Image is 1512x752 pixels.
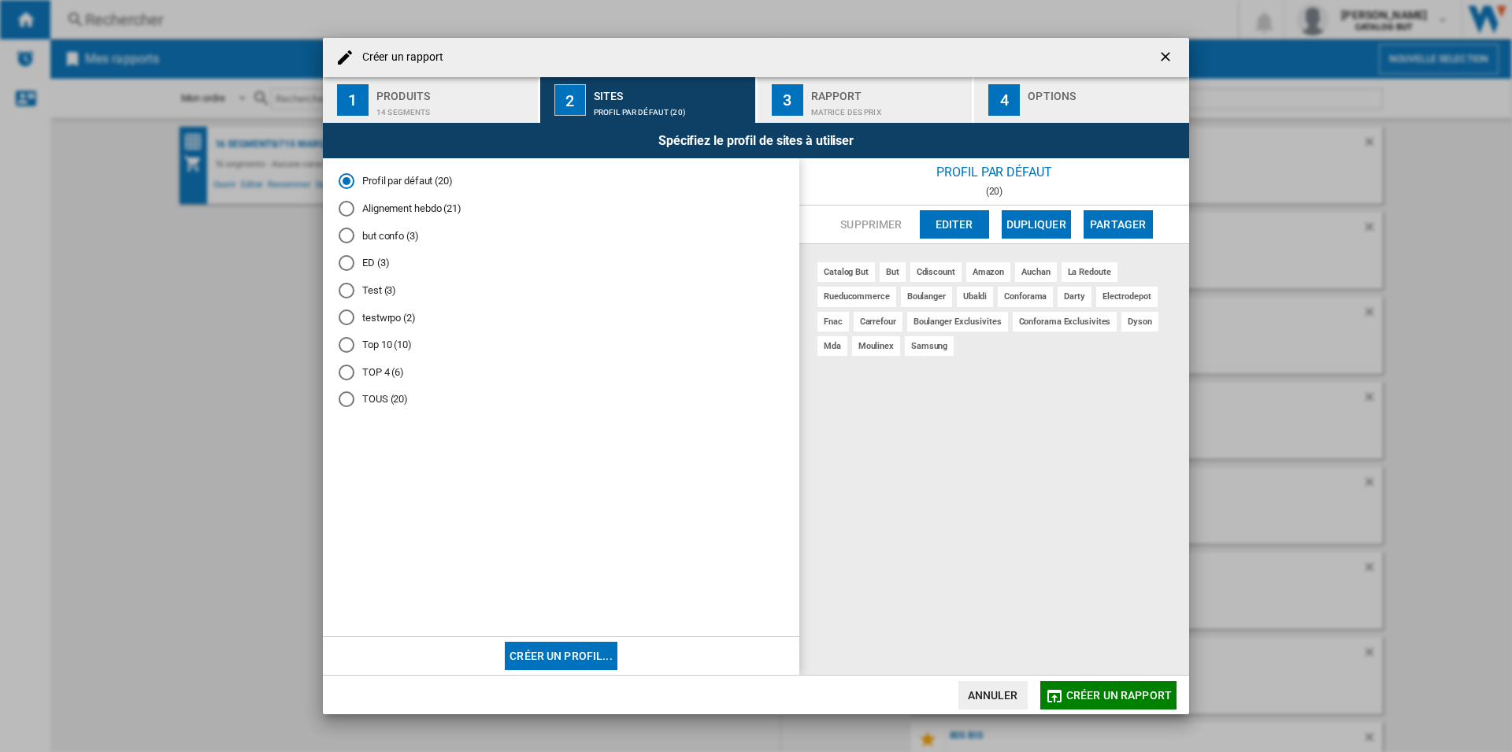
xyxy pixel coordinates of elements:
[554,84,586,116] div: 2
[1121,312,1158,332] div: dyson
[852,336,900,356] div: moulinex
[339,256,784,271] md-radio-button: ED (3)
[1062,262,1117,282] div: la redoute
[1013,312,1117,332] div: conforama exclusivites
[1096,287,1158,306] div: electrodepot
[817,312,849,332] div: fnac
[1002,210,1071,239] button: Dupliquer
[540,77,757,123] button: 2 Sites Profil par défaut (20)
[1066,689,1172,702] span: Créer un rapport
[594,83,749,100] div: Sites
[594,100,749,117] div: Profil par défaut (20)
[905,336,954,356] div: samsung
[957,287,993,306] div: ubaldi
[811,100,966,117] div: Matrice des prix
[323,123,1189,158] div: Spécifiez le profil de sites à utiliser
[799,186,1189,197] div: (20)
[799,158,1189,186] div: Profil par défaut
[974,77,1189,123] button: 4 Options
[817,336,847,356] div: mda
[998,287,1053,306] div: conforama
[339,228,784,243] md-radio-button: but confo (3)
[337,84,369,116] div: 1
[1084,210,1153,239] button: Partager
[376,83,532,100] div: Produits
[339,365,784,380] md-radio-button: TOP 4 (6)
[920,210,989,239] button: Editer
[758,77,974,123] button: 3 Rapport Matrice des prix
[958,681,1028,709] button: Annuler
[901,287,952,306] div: boulanger
[354,50,444,65] h4: Créer un rapport
[910,262,962,282] div: cdiscount
[907,312,1008,332] div: boulanger exclusivites
[1151,42,1183,73] button: getI18NText('BUTTONS.CLOSE_DIALOG')
[1015,262,1056,282] div: auchan
[339,283,784,298] md-radio-button: Test (3)
[505,642,617,670] button: Créer un profil...
[339,174,784,189] md-radio-button: Profil par défaut (20)
[339,310,784,325] md-radio-button: testwrpo (2)
[1040,681,1177,709] button: Créer un rapport
[323,77,539,123] button: 1 Produits 14 segments
[988,84,1020,116] div: 4
[339,392,784,407] md-radio-button: TOUS (20)
[817,262,875,282] div: catalog but
[376,100,532,117] div: 14 segments
[339,201,784,216] md-radio-button: Alignement hebdo (21)
[1058,287,1091,306] div: darty
[880,262,906,282] div: but
[811,83,966,100] div: Rapport
[1158,49,1177,68] ng-md-icon: getI18NText('BUTTONS.CLOSE_DIALOG')
[817,287,896,306] div: rueducommerce
[1028,83,1183,100] div: Options
[772,84,803,116] div: 3
[339,338,784,353] md-radio-button: Top 10 (10)
[836,210,906,239] button: Supprimer
[966,262,1010,282] div: amazon
[854,312,902,332] div: carrefour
